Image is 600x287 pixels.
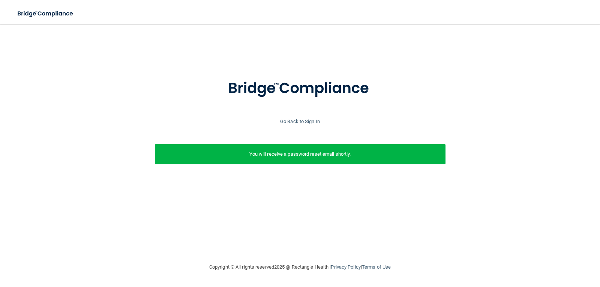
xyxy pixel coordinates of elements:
[280,119,320,124] a: Go Back to Sign In
[331,264,360,270] a: Privacy Policy
[213,69,387,108] img: bridge_compliance_login_screen.278c3ca4.svg
[163,255,437,279] div: Copyright © All rights reserved 2025 @ Rectangle Health | |
[470,234,591,264] iframe: Drift Widget Chat Controller
[160,150,440,159] p: You will receive a password reset email shortly.
[362,264,391,270] a: Terms of Use
[11,6,80,21] img: bridge_compliance_login_screen.278c3ca4.svg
